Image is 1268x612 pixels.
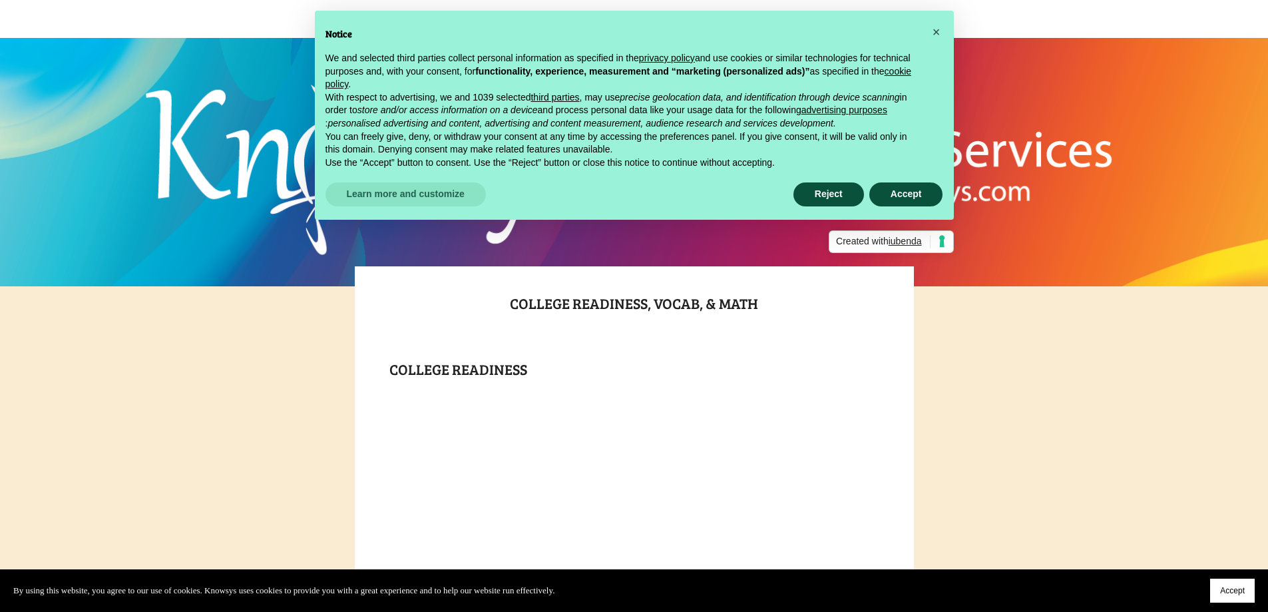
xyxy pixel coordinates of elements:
[933,25,941,39] span: ×
[926,21,947,43] button: Close this notice
[357,105,538,115] em: store and/or access information on a device
[836,235,930,248] span: Created with
[801,104,887,117] button: advertising purposes
[325,182,486,206] button: Learn more and customize
[325,156,922,170] p: Use the “Accept” button to consent. Use the “Reject” button or close this notice to continue with...
[530,91,579,105] button: third parties
[325,131,922,156] p: You can freely give, deny, or withdraw your consent at any time by accessing the preferences pane...
[13,583,554,598] p: By using this website, you agree to our use of cookies. Knowsys uses cookies to provide you with ...
[1220,586,1245,595] span: Accept
[1210,579,1255,603] button: Accept
[829,230,953,253] a: Created withiubenda
[389,291,879,339] h1: College readiness, Vocab, & Math
[793,182,864,206] button: Reject
[327,118,835,129] em: personalised advertising and content, advertising and content measurement, audience research and ...
[869,182,943,206] button: Accept
[325,52,922,91] p: We and selected third parties collect personal information as specified in the and use cookies or...
[389,357,879,381] h1: College Readiness
[889,236,922,246] span: iubenda
[475,66,809,77] strong: functionality, experience, measurement and “marketing (personalized ads)”
[325,27,922,41] h2: Notice
[325,66,912,90] a: cookie policy
[325,91,922,131] p: With respect to advertising, we and 1039 selected , may use in order to and process personal data...
[620,92,899,103] em: precise geolocation data, and identification through device scanning
[639,53,695,63] a: privacy policy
